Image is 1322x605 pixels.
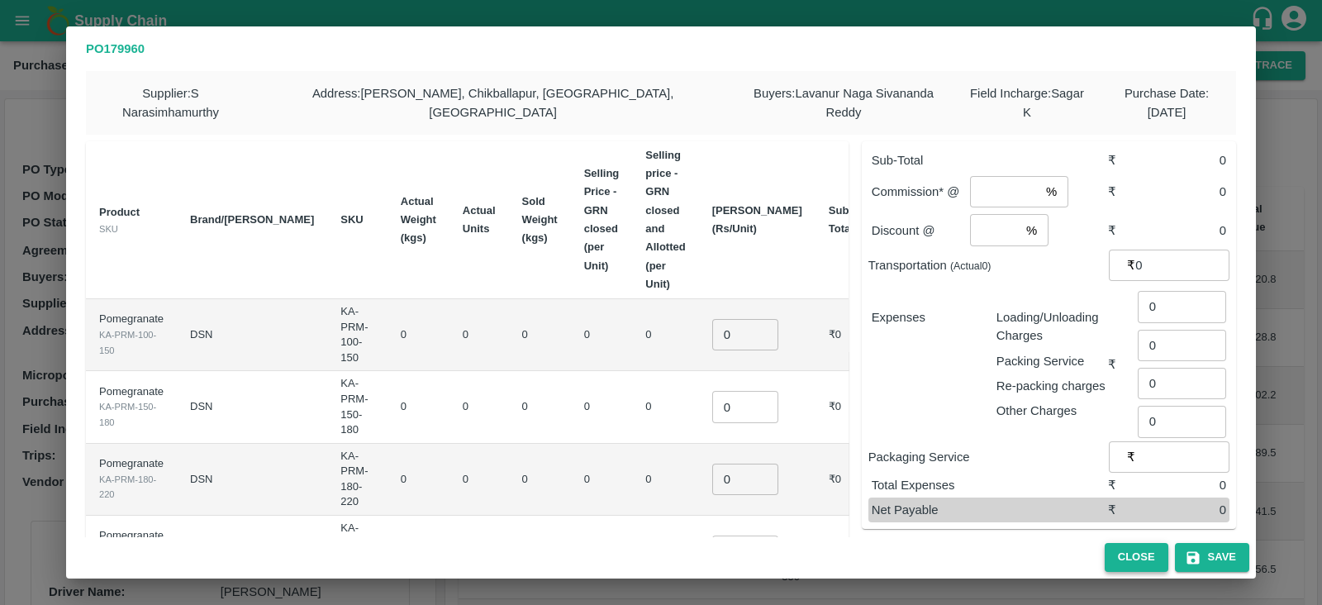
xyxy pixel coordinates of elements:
b: [PERSON_NAME] (Rs/Unit) [712,204,802,235]
b: SKU [340,213,363,226]
p: Commission* @ [872,183,970,201]
td: 0 [632,516,698,588]
td: 0 [388,444,449,516]
div: Buyers : Lavanur Naga Sivananda Reddy [730,71,956,135]
p: Expenses [872,308,983,326]
div: 0 [1138,151,1226,169]
td: 0 [571,516,633,588]
td: Pomegranate [86,444,177,516]
td: 0 [509,516,571,588]
div: ₹ [1108,183,1138,201]
div: KA-PRM-150-180 [99,399,164,430]
p: Sub-Total [872,151,1108,169]
div: Supplier : S Narasimhamurthy [86,71,255,135]
input: 0 [712,536,778,567]
div: KA-PRM-180-220 [99,472,164,503]
td: KA-PRM-180-220 [327,444,387,516]
div: Field Incharge : Sagar K [957,71,1097,135]
td: KA-PRM-100-150 [327,299,387,371]
td: 0 [571,444,633,516]
b: Actual Weight (kgs) [401,195,436,245]
b: Product [99,206,140,218]
div: Purchase Date : [DATE] [1097,71,1236,135]
td: 0 [388,516,449,588]
div: ₹ [1108,476,1138,494]
td: 0 [449,299,509,371]
div: 0 [1138,476,1226,494]
td: 0 [509,444,571,516]
td: 0 [509,371,571,443]
b: Brand/[PERSON_NAME] [190,213,314,226]
button: Close [1105,543,1168,572]
td: 0 [632,371,698,443]
p: ₹ [1127,256,1135,274]
td: 0 [632,299,698,371]
p: Total Expenses [872,476,1108,494]
td: DSN [177,371,327,443]
p: Packing Service [996,352,1108,370]
td: ₹0 [816,516,867,588]
p: Net Payable [872,501,1108,519]
div: KA-PRM-100-150 [99,327,164,358]
div: ₹ [1108,501,1138,519]
b: Actual Units [463,204,496,235]
td: ₹0 [816,299,867,371]
td: 0 [571,299,633,371]
td: 0 [388,371,449,443]
td: DSN [177,299,327,371]
b: Selling price - GRN closed and Allotted (per Unit) [645,149,685,290]
td: 0 [449,516,509,588]
div: 0 [1138,222,1226,240]
p: Other Charges [996,402,1108,420]
p: Re-packing charges [996,377,1108,395]
div: ₹ [1108,222,1138,240]
td: 0 [388,299,449,371]
p: Discount @ [872,222,970,240]
button: Save [1175,543,1249,572]
div: SKU [99,222,164,236]
td: 0 [632,444,698,516]
td: DSN [177,516,327,588]
b: Sold Weight (kgs) [522,195,558,245]
td: Pomegranate [86,516,177,588]
p: Loading/Unloading Charges [996,308,1108,345]
b: Sub Total [829,204,854,235]
input: 0 [712,391,778,422]
p: ₹ [1127,448,1135,466]
input: 0 [712,319,778,350]
p: % [1046,183,1057,201]
div: ₹ [1108,355,1138,374]
td: Pomegranate [86,371,177,443]
p: Packaging Service [868,448,1110,466]
div: 0 [1138,183,1226,201]
td: 0 [571,371,633,443]
td: 0 [509,299,571,371]
div: 0 [1138,501,1226,519]
td: Pomegranate [86,299,177,371]
td: DSN [177,444,327,516]
div: ₹ [1108,151,1138,169]
p: Transportation [868,256,1110,274]
td: KA-PRM-150-180 [327,371,387,443]
td: ₹0 [816,444,867,516]
b: Selling Price - GRN closed (per Unit) [584,167,620,271]
small: (Actual 0 ) [950,260,991,272]
td: KA-PRM-220-250 [327,516,387,588]
td: ₹0 [816,371,867,443]
b: PO 179960 [86,42,145,55]
td: 0 [449,444,509,516]
td: 0 [449,371,509,443]
input: 0 [712,464,778,495]
div: Address : [PERSON_NAME], Chikballapur, [GEOGRAPHIC_DATA], [GEOGRAPHIC_DATA] [255,71,730,135]
p: % [1026,222,1037,240]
